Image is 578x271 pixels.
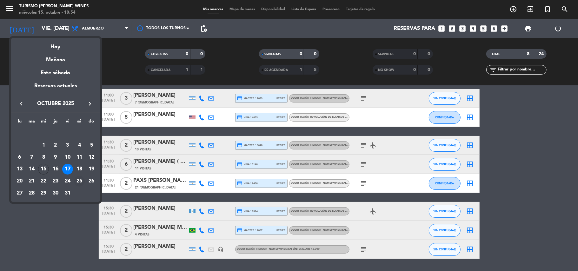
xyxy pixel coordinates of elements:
td: 21 de octubre de 2025 [26,175,38,187]
td: 24 de octubre de 2025 [62,175,74,187]
div: 12 [86,152,97,163]
div: 24 [62,176,73,187]
div: 26 [86,176,97,187]
div: 30 [50,188,61,199]
th: miércoles [37,118,50,128]
div: 19 [86,164,97,175]
div: 6 [14,152,25,163]
div: 23 [50,176,61,187]
div: 20 [14,176,25,187]
div: 21 [26,176,37,187]
div: 27 [14,188,25,199]
div: 3 [62,140,73,151]
div: Mañana [11,51,100,64]
td: 6 de octubre de 2025 [14,151,26,163]
div: Este sábado [11,64,100,82]
div: 16 [50,164,61,175]
th: domingo [85,118,97,128]
td: 15 de octubre de 2025 [37,163,50,175]
span: octubre 2025 [27,100,84,108]
button: keyboard_arrow_right [84,100,96,108]
div: 31 [62,188,73,199]
div: Hoy [11,38,100,51]
td: 29 de octubre de 2025 [37,187,50,199]
div: 4 [74,140,85,151]
td: 16 de octubre de 2025 [50,163,62,175]
td: 5 de octubre de 2025 [85,139,97,151]
td: 2 de octubre de 2025 [50,139,62,151]
div: 14 [26,164,37,175]
td: 14 de octubre de 2025 [26,163,38,175]
td: 27 de octubre de 2025 [14,187,26,199]
td: 10 de octubre de 2025 [62,151,74,163]
th: martes [26,118,38,128]
i: keyboard_arrow_right [86,100,94,108]
td: 1 de octubre de 2025 [37,139,50,151]
td: OCT. [14,127,97,139]
div: 9 [50,152,61,163]
div: 18 [74,164,85,175]
td: 31 de octubre de 2025 [62,187,74,199]
td: 26 de octubre de 2025 [85,175,97,187]
td: 30 de octubre de 2025 [50,187,62,199]
div: 8 [38,152,49,163]
td: 4 de octubre de 2025 [74,139,86,151]
button: keyboard_arrow_left [16,100,27,108]
td: 19 de octubre de 2025 [85,163,97,175]
th: viernes [62,118,74,128]
div: 11 [74,152,85,163]
div: 25 [74,176,85,187]
td: 18 de octubre de 2025 [74,163,86,175]
i: keyboard_arrow_left [17,100,25,108]
td: 22 de octubre de 2025 [37,175,50,187]
div: 17 [62,164,73,175]
th: sábado [74,118,86,128]
div: 2 [50,140,61,151]
th: lunes [14,118,26,128]
div: 28 [26,188,37,199]
td: 9 de octubre de 2025 [50,151,62,163]
div: 10 [62,152,73,163]
td: 23 de octubre de 2025 [50,175,62,187]
div: 15 [38,164,49,175]
div: Reservas actuales [11,82,100,95]
td: 28 de octubre de 2025 [26,187,38,199]
td: 8 de octubre de 2025 [37,151,50,163]
td: 7 de octubre de 2025 [26,151,38,163]
td: 12 de octubre de 2025 [85,151,97,163]
div: 1 [38,140,49,151]
th: jueves [50,118,62,128]
div: 13 [14,164,25,175]
td: 25 de octubre de 2025 [74,175,86,187]
div: 7 [26,152,37,163]
td: 3 de octubre de 2025 [62,139,74,151]
div: 29 [38,188,49,199]
div: 5 [86,140,97,151]
td: 20 de octubre de 2025 [14,175,26,187]
td: 11 de octubre de 2025 [74,151,86,163]
td: 17 de octubre de 2025 [62,163,74,175]
div: 22 [38,176,49,187]
td: 13 de octubre de 2025 [14,163,26,175]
